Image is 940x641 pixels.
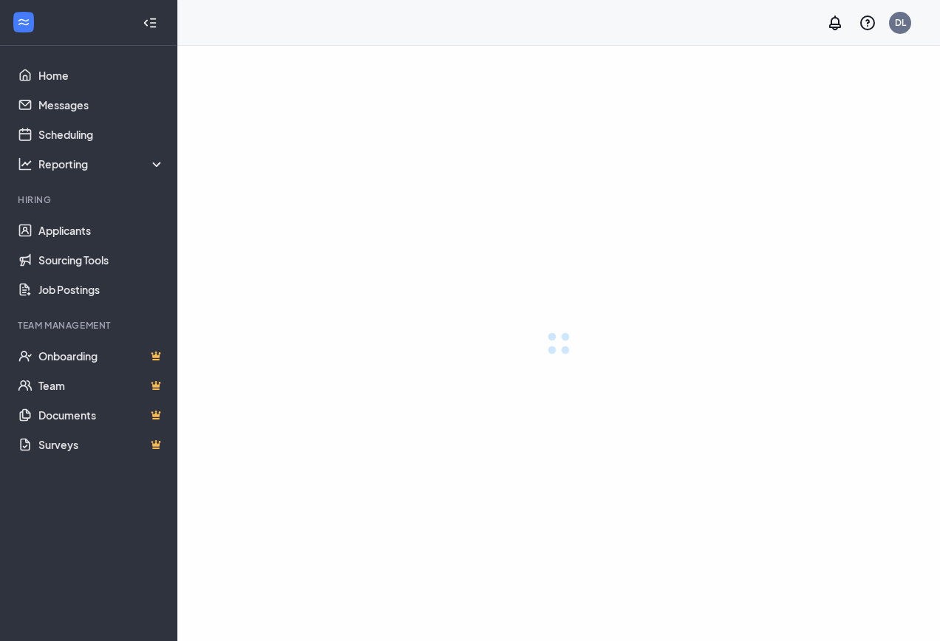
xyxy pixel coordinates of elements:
[38,245,165,275] a: Sourcing Tools
[38,157,166,171] div: Reporting
[143,16,157,30] svg: Collapse
[38,430,165,459] a: SurveysCrown
[38,90,165,120] a: Messages
[16,15,31,30] svg: WorkstreamLogo
[38,400,165,430] a: DocumentsCrown
[826,14,844,32] svg: Notifications
[38,341,165,371] a: OnboardingCrown
[859,14,876,32] svg: QuestionInfo
[38,216,165,245] a: Applicants
[38,371,165,400] a: TeamCrown
[895,16,906,29] div: DL
[38,120,165,149] a: Scheduling
[18,157,33,171] svg: Analysis
[18,319,162,332] div: Team Management
[38,61,165,90] a: Home
[38,275,165,304] a: Job Postings
[18,193,162,206] div: Hiring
